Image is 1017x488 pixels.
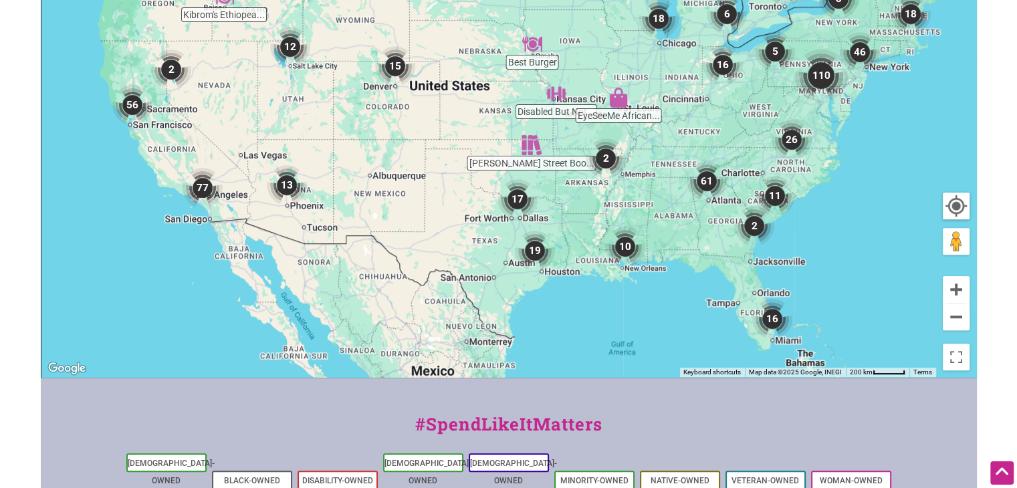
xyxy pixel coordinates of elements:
[522,135,542,155] div: Fulton Street Books & Coffee
[128,459,215,485] a: [DEMOGRAPHIC_DATA]-Owned
[749,368,842,376] span: Map data ©2025 Google, INEGI
[943,228,970,255] button: Drag Pegman onto the map to open Street View
[522,34,542,54] div: Best Burger
[112,85,152,125] div: 56
[497,179,538,219] div: 17
[731,476,799,485] a: Veteran-Owned
[470,459,557,485] a: [DEMOGRAPHIC_DATA]-Owned
[267,165,307,205] div: 13
[752,299,792,339] div: 16
[302,476,373,485] a: Disability-Owned
[683,368,741,377] button: Keyboard shortcuts
[703,45,743,85] div: 16
[943,276,970,303] button: Zoom in
[755,31,795,72] div: 5
[755,176,795,216] div: 11
[151,49,191,90] div: 2
[45,360,89,377] a: Open this area in Google Maps (opens a new window)
[546,84,566,104] div: Disabled But Not Really
[772,120,812,160] div: 26
[820,476,883,485] a: Woman-Owned
[943,303,970,330] button: Zoom out
[794,49,848,102] div: 110
[560,476,629,485] a: Minority-Owned
[41,411,977,451] div: #SpendLikeItMatters
[651,476,709,485] a: Native-Owned
[608,88,629,108] div: EyeSeeMe African American Children's Bookstore
[734,206,774,246] div: 2
[586,138,626,178] div: 2
[941,342,971,372] button: Toggle fullscreen view
[943,193,970,219] button: Your Location
[384,459,471,485] a: [DEMOGRAPHIC_DATA]-Owned
[270,27,310,67] div: 12
[846,368,909,377] button: Map Scale: 200 km per 45 pixels
[913,368,932,376] a: Terms
[605,227,645,267] div: 10
[840,32,880,72] div: 46
[850,368,873,376] span: 200 km
[45,360,89,377] img: Google
[224,476,280,485] a: Black-Owned
[183,168,223,208] div: 77
[515,231,555,271] div: 19
[375,46,415,86] div: 15
[687,161,727,201] div: 61
[990,461,1014,485] div: Scroll Back to Top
